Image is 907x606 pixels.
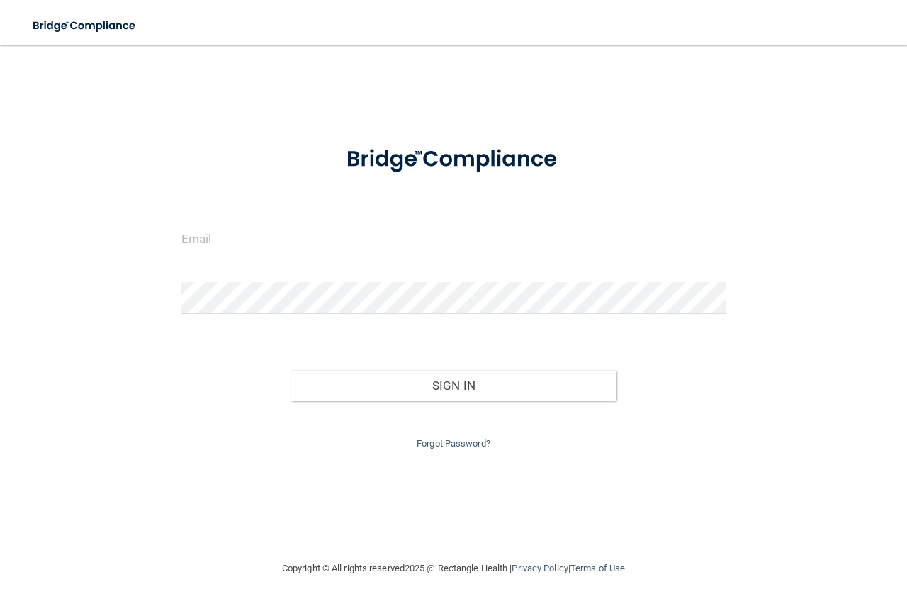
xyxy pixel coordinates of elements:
[512,563,568,573] a: Privacy Policy
[181,223,726,254] input: Email
[323,130,585,189] img: bridge_compliance_login_screen.278c3ca4.svg
[21,11,149,40] img: bridge_compliance_login_screen.278c3ca4.svg
[195,546,712,591] div: Copyright © All rights reserved 2025 @ Rectangle Health | |
[291,370,617,401] button: Sign In
[570,563,625,573] a: Terms of Use
[417,438,490,449] a: Forgot Password?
